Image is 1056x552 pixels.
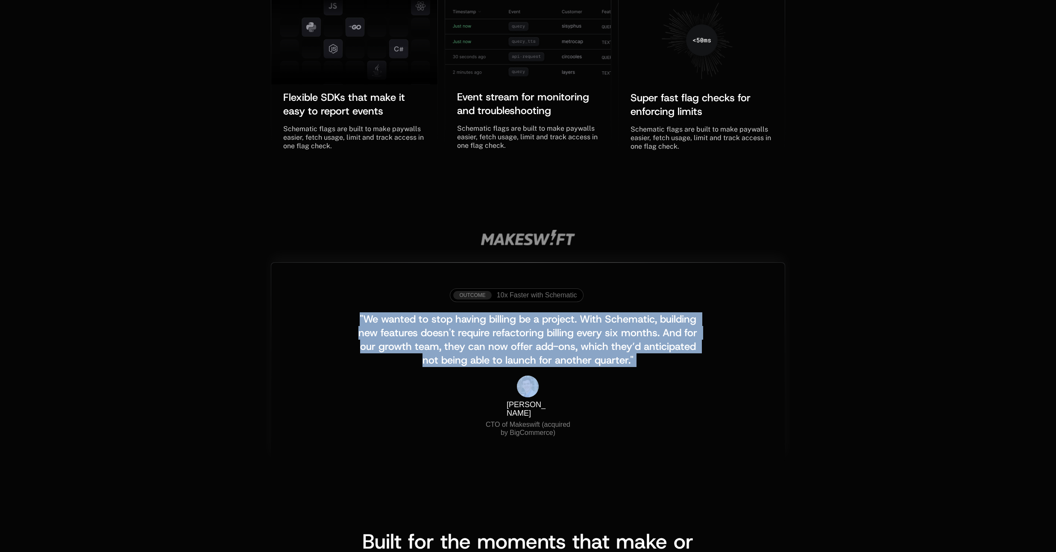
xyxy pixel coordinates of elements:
span: 10x Faster with Schematic [497,291,577,299]
a: [object Object],[object Object] [453,291,577,299]
span: Super fast flag checks for enforcing limits [631,91,754,118]
span: "We wanted to stop having billing be a project. With Schematic, building new features doesn't req... [358,312,700,367]
div: OUTCOME [453,291,491,299]
span: [PERSON_NAME] [507,400,546,417]
span: Schematic flags are built to make paywalls easier, fetch usage, limit and track access in one fla... [283,125,425,150]
span: Flexible SDKs that make it easy to report events [283,91,408,118]
span: Event stream for monitoring and troubleshooting [457,90,592,117]
span: Schematic flags are built to make paywalls easier, fetch usage, limit and track access in one fla... [631,125,773,150]
span: CTO of Makeswift (acquired by BigCommerce) [486,421,572,436]
span: Schematic flags are built to make paywalls easier, fetch usage, limit and track access in one fla... [457,124,599,150]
